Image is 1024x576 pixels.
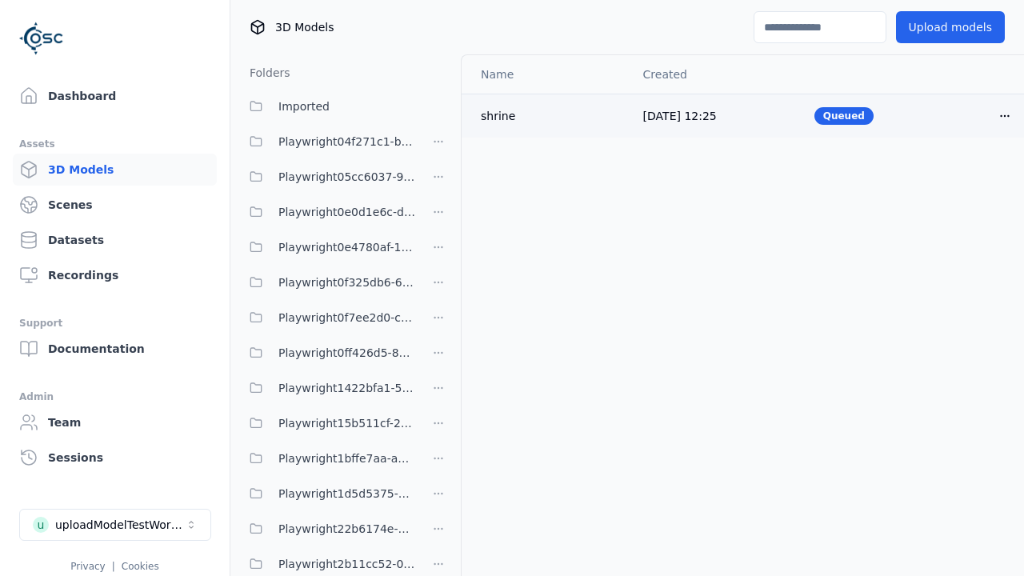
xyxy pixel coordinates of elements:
h3: Folders [240,65,290,81]
span: Playwright0ff426d5-887e-47ce-9e83-c6f549f6a63f [278,343,416,362]
span: Playwright2b11cc52-0628-45c2-b254-e7a188ec4503 [278,554,416,574]
th: Name [462,55,630,94]
button: Playwright1422bfa1-5065-45c6-98b3-ab75e32174d7 [240,372,416,404]
a: Team [13,406,217,438]
span: Playwright0f325db6-6c4b-4947-9a8f-f4487adedf2c [278,273,416,292]
span: [DATE] 12:25 [643,110,717,122]
button: Playwright0e0d1e6c-db5a-4244-b424-632341d2c1b4 [240,196,416,228]
button: Playwright0e4780af-1c2a-492e-901c-6880da17528a [240,231,416,263]
span: Playwright1d5d5375-3fdd-4b0e-8fd8-21d261a2c03b [278,484,416,503]
button: Playwright15b511cf-2ce0-42d4-aab5-f050ff96fb05 [240,407,416,439]
a: Cookies [122,561,159,572]
span: Playwright0e0d1e6c-db5a-4244-b424-632341d2c1b4 [278,202,416,222]
div: Queued [814,107,874,125]
button: Upload models [896,11,1005,43]
button: Playwright1bffe7aa-a2d6-48ff-926d-a47ed35bd152 [240,442,416,474]
span: Playwright0e4780af-1c2a-492e-901c-6880da17528a [278,238,416,257]
span: 3D Models [275,19,334,35]
button: Playwright1d5d5375-3fdd-4b0e-8fd8-21d261a2c03b [240,478,416,510]
th: Created [630,55,802,94]
a: Sessions [13,442,217,474]
div: u [33,517,49,533]
button: Imported [240,90,451,122]
button: Playwright0ff426d5-887e-47ce-9e83-c6f549f6a63f [240,337,416,369]
a: Dashboard [13,80,217,112]
a: Privacy [70,561,105,572]
div: Assets [19,134,210,154]
span: | [112,561,115,572]
a: 3D Models [13,154,217,186]
span: Playwright04f271c1-b936-458c-b5f6-36ca6337f11a [278,132,416,151]
span: Playwright15b511cf-2ce0-42d4-aab5-f050ff96fb05 [278,414,416,433]
div: Admin [19,387,210,406]
span: Playwright22b6174e-55d1-406d-adb6-17e426fa5cd6 [278,519,416,538]
span: Imported [278,97,330,116]
div: uploadModelTestWorkspace [55,517,185,533]
a: Datasets [13,224,217,256]
img: Logo [19,16,64,61]
button: Playwright05cc6037-9b74-4704-86c6-3ffabbdece83 [240,161,416,193]
a: Scenes [13,189,217,221]
span: Playwright05cc6037-9b74-4704-86c6-3ffabbdece83 [278,167,416,186]
span: Playwright0f7ee2d0-cebf-4840-a756-5a7a26222786 [278,308,416,327]
div: shrine [481,108,618,124]
button: Playwright0f325db6-6c4b-4947-9a8f-f4487adedf2c [240,266,416,298]
a: Documentation [13,333,217,365]
div: Support [19,314,210,333]
a: Recordings [13,259,217,291]
button: Playwright04f271c1-b936-458c-b5f6-36ca6337f11a [240,126,416,158]
button: Playwright0f7ee2d0-cebf-4840-a756-5a7a26222786 [240,302,416,334]
span: Playwright1422bfa1-5065-45c6-98b3-ab75e32174d7 [278,378,416,398]
button: Playwright22b6174e-55d1-406d-adb6-17e426fa5cd6 [240,513,416,545]
span: Playwright1bffe7aa-a2d6-48ff-926d-a47ed35bd152 [278,449,416,468]
button: Select a workspace [19,509,211,541]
